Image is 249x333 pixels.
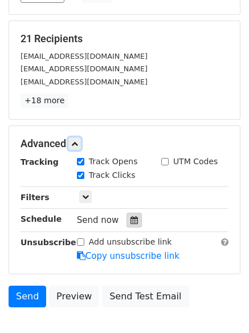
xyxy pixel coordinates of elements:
a: Copy unsubscribe link [77,251,179,261]
a: +18 more [21,94,68,108]
iframe: Chat Widget [192,278,249,333]
small: [EMAIL_ADDRESS][DOMAIN_NAME] [21,78,148,86]
label: Add unsubscribe link [89,236,172,248]
small: [EMAIL_ADDRESS][DOMAIN_NAME] [21,52,148,60]
small: [EMAIL_ADDRESS][DOMAIN_NAME] [21,64,148,73]
a: Preview [49,286,99,307]
label: Track Opens [89,156,138,168]
label: UTM Codes [173,156,218,168]
label: Track Clicks [89,169,136,181]
h5: Advanced [21,137,228,150]
h5: 21 Recipients [21,33,228,45]
a: Send Test Email [102,286,189,307]
strong: Tracking [21,157,59,166]
span: Send now [77,215,119,225]
strong: Filters [21,193,50,202]
strong: Unsubscribe [21,238,76,247]
strong: Schedule [21,214,62,224]
a: Send [9,286,46,307]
